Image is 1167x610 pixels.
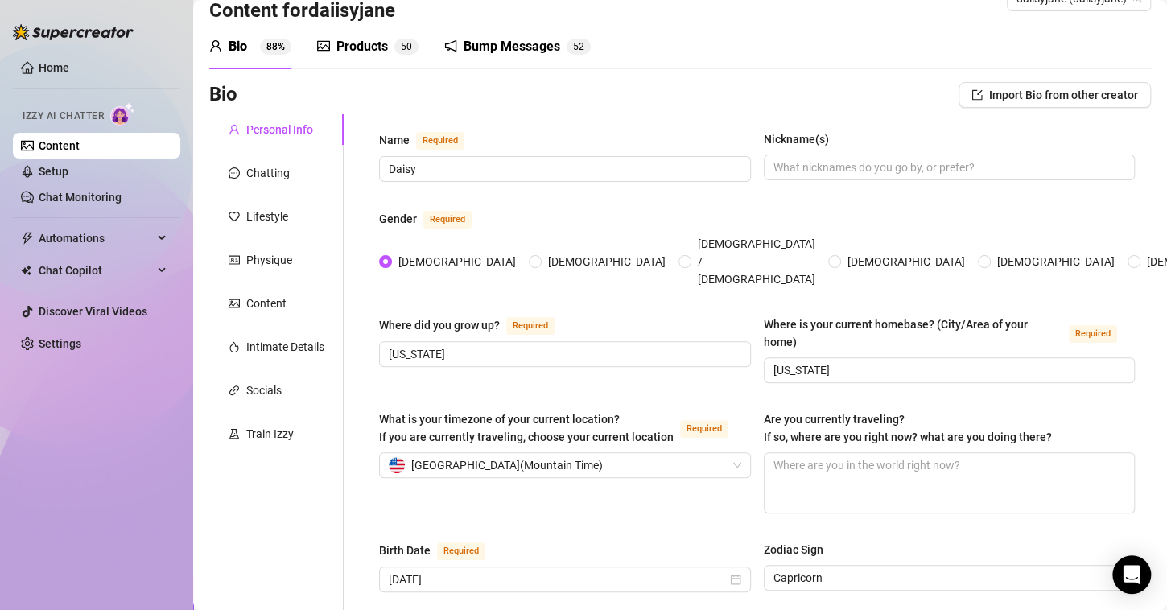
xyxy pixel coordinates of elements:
span: Required [437,542,485,560]
span: What is your timezone of your current location? If you are currently traveling, choose your curre... [379,413,674,443]
input: Nickname(s) [773,159,1123,176]
span: [DEMOGRAPHIC_DATA] [392,253,522,270]
input: Name [389,160,738,178]
img: Chat Copilot [21,265,31,276]
span: Required [423,211,472,229]
span: picture [229,298,240,309]
span: 0 [406,41,412,52]
span: 2 [579,41,584,52]
div: Personal Info [246,121,313,138]
div: Birth Date [379,542,431,559]
div: Bio [229,37,247,56]
span: Automations [39,225,153,251]
span: Chat Copilot [39,258,153,283]
span: [GEOGRAPHIC_DATA] ( Mountain Time ) [411,453,603,477]
input: Where is your current homebase? (City/Area of your home) [773,361,1123,379]
div: Bump Messages [464,37,560,56]
div: Products [336,37,388,56]
div: Gender [379,210,417,228]
label: Where did you grow up? [379,315,572,335]
div: Chatting [246,164,290,182]
div: Physique [246,251,292,269]
span: Capricorn [773,566,1126,590]
span: idcard [229,254,240,266]
span: [DEMOGRAPHIC_DATA] / [DEMOGRAPHIC_DATA] [691,235,822,288]
img: AI Chatter [110,102,135,126]
input: Where did you grow up? [389,345,738,363]
img: us [389,457,405,473]
span: Izzy AI Chatter [23,109,104,124]
span: import [971,89,983,101]
div: Open Intercom Messenger [1112,555,1151,594]
div: Nickname(s) [764,130,829,148]
div: Intimate Details [246,338,324,356]
div: Zodiac Sign [764,541,823,558]
div: Content [246,295,287,312]
span: Required [416,132,464,150]
span: 5 [573,41,579,52]
a: Setup [39,165,68,178]
label: Birth Date [379,541,503,560]
span: user [229,124,240,135]
span: thunderbolt [21,232,34,245]
sup: 88% [260,39,291,55]
a: Chat Monitoring [39,191,122,204]
span: experiment [229,428,240,439]
h3: Bio [209,82,237,108]
span: notification [444,39,457,52]
span: Import Bio from other creator [989,89,1138,101]
img: logo-BBDzfeDw.svg [13,24,134,40]
div: Name [379,131,410,149]
a: Settings [39,337,81,350]
a: Content [39,139,80,152]
label: Where is your current homebase? (City/Area of your home) [764,315,1136,351]
input: Birth Date [389,571,727,588]
span: Required [680,420,728,438]
a: Discover Viral Videos [39,305,147,318]
sup: 50 [394,39,419,55]
span: [DEMOGRAPHIC_DATA] [841,253,971,270]
div: Where did you grow up? [379,316,500,334]
div: Where is your current homebase? (City/Area of your home) [764,315,1063,351]
span: link [229,385,240,396]
span: user [209,39,222,52]
span: heart [229,211,240,222]
div: Train Izzy [246,425,294,443]
button: Import Bio from other creator [959,82,1151,108]
div: Socials [246,381,282,399]
label: Name [379,130,482,150]
span: picture [317,39,330,52]
a: Home [39,61,69,74]
label: Zodiac Sign [764,541,835,558]
span: Are you currently traveling? If so, where are you right now? what are you doing there? [764,413,1052,443]
span: message [229,167,240,179]
sup: 52 [567,39,591,55]
span: [DEMOGRAPHIC_DATA] [542,253,672,270]
span: 5 [401,41,406,52]
span: [DEMOGRAPHIC_DATA] [991,253,1121,270]
div: Lifestyle [246,208,288,225]
span: fire [229,341,240,352]
span: Required [506,317,555,335]
span: Required [1069,325,1117,343]
label: Nickname(s) [764,130,840,148]
label: Gender [379,209,489,229]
